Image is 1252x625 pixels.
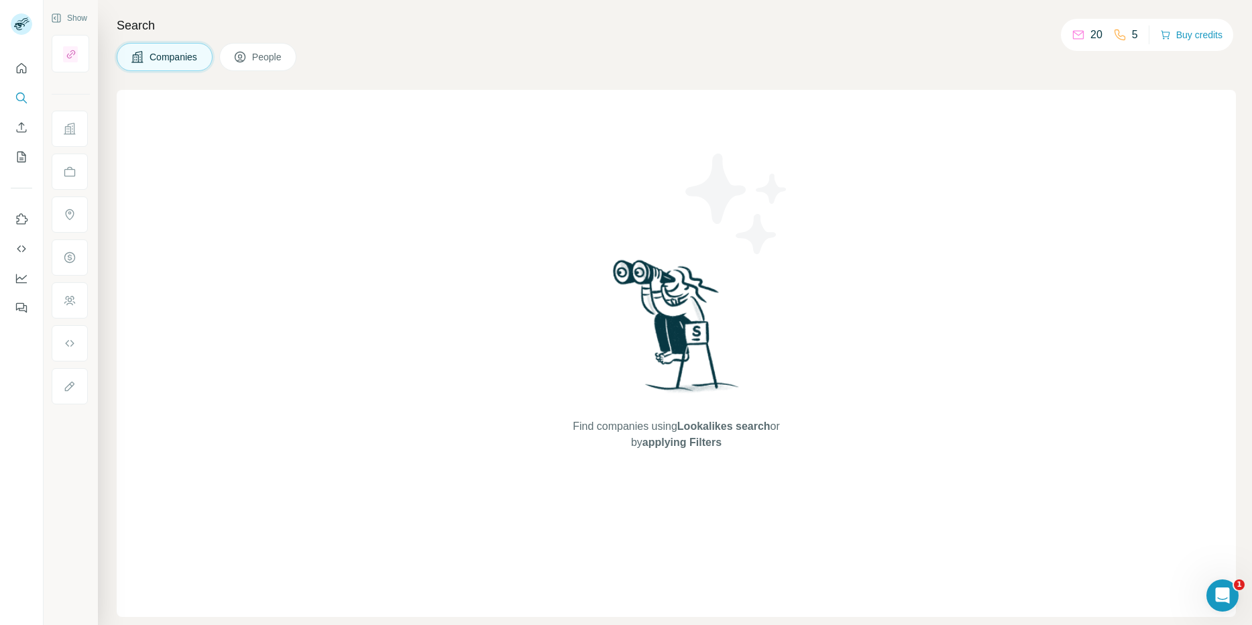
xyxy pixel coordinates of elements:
img: Surfe Illustration - Stars [677,144,797,264]
h4: Search [117,16,1236,35]
span: Find companies using or by [569,418,783,451]
button: Show [42,8,97,28]
button: Quick start [11,56,32,80]
p: 20 [1090,27,1102,43]
button: My lists [11,145,32,169]
span: Companies [150,50,198,64]
button: Buy credits [1160,25,1222,44]
iframe: Intercom live chat [1206,579,1239,612]
img: Surfe Illustration - Woman searching with binoculars [607,256,746,406]
span: Lookalikes search [677,420,771,432]
button: Enrich CSV [11,115,32,139]
button: Use Surfe API [11,237,32,261]
span: 1 [1234,579,1245,590]
span: applying Filters [642,437,722,448]
button: Feedback [11,296,32,320]
button: Search [11,86,32,110]
span: People [252,50,283,64]
button: Use Surfe on LinkedIn [11,207,32,231]
button: Dashboard [11,266,32,290]
p: 5 [1132,27,1138,43]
